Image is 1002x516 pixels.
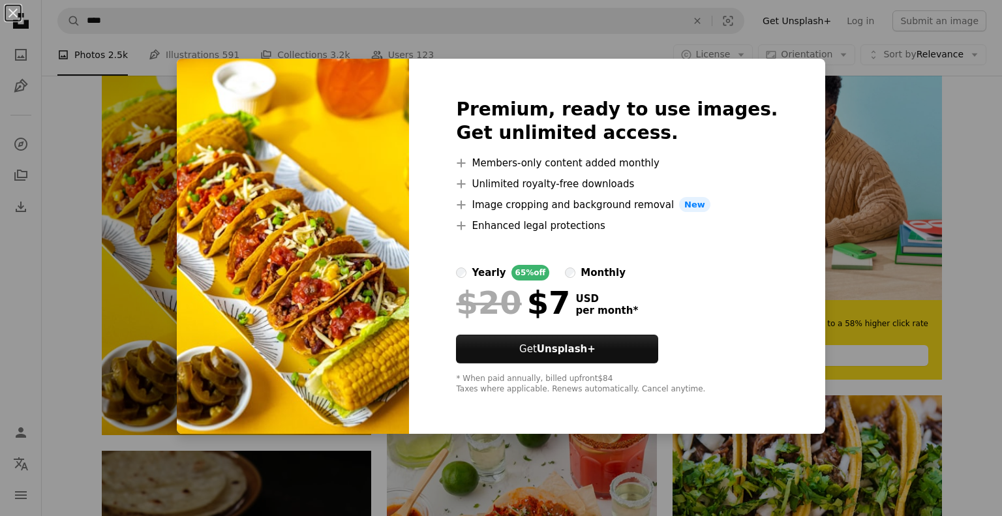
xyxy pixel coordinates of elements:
li: Unlimited royalty-free downloads [456,176,778,192]
li: Members-only content added monthly [456,155,778,171]
span: USD [575,293,638,305]
h2: Premium, ready to use images. Get unlimited access. [456,98,778,145]
div: * When paid annually, billed upfront $84 Taxes where applicable. Renews automatically. Cancel any... [456,374,778,395]
input: monthly [565,267,575,278]
div: 65% off [511,265,550,281]
span: New [679,197,710,213]
li: Image cropping and background removal [456,197,778,213]
strong: Unsplash+ [537,343,596,355]
span: $20 [456,286,521,320]
div: yearly [472,265,506,281]
input: yearly65%off [456,267,466,278]
div: $7 [456,286,570,320]
button: GetUnsplash+ [456,335,658,363]
span: per month * [575,305,638,316]
img: premium_photo-1678051141689-1f7a7861b3b4 [177,59,409,434]
div: monthly [581,265,626,281]
li: Enhanced legal protections [456,218,778,234]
